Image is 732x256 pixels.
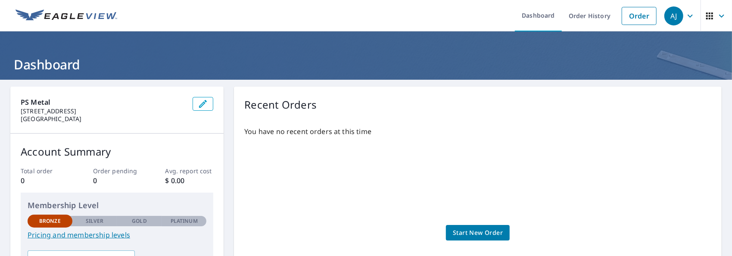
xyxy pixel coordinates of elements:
[28,230,206,240] a: Pricing and membership levels
[453,228,503,238] span: Start New Order
[132,217,146,225] p: Gold
[21,144,213,159] p: Account Summary
[244,126,711,137] p: You have no recent orders at this time
[446,225,510,241] a: Start New Order
[165,175,213,186] p: $ 0.00
[21,107,186,115] p: [STREET_ADDRESS]
[28,200,206,211] p: Membership Level
[10,56,722,73] h1: Dashboard
[664,6,683,25] div: AJ
[21,166,69,175] p: Total order
[21,115,186,123] p: [GEOGRAPHIC_DATA]
[16,9,117,22] img: EV Logo
[93,175,141,186] p: 0
[244,97,317,112] p: Recent Orders
[165,166,213,175] p: Avg. report cost
[21,97,186,107] p: PS Metal
[21,175,69,186] p: 0
[39,217,61,225] p: Bronze
[171,217,198,225] p: Platinum
[86,217,104,225] p: Silver
[93,166,141,175] p: Order pending
[622,7,657,25] a: Order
